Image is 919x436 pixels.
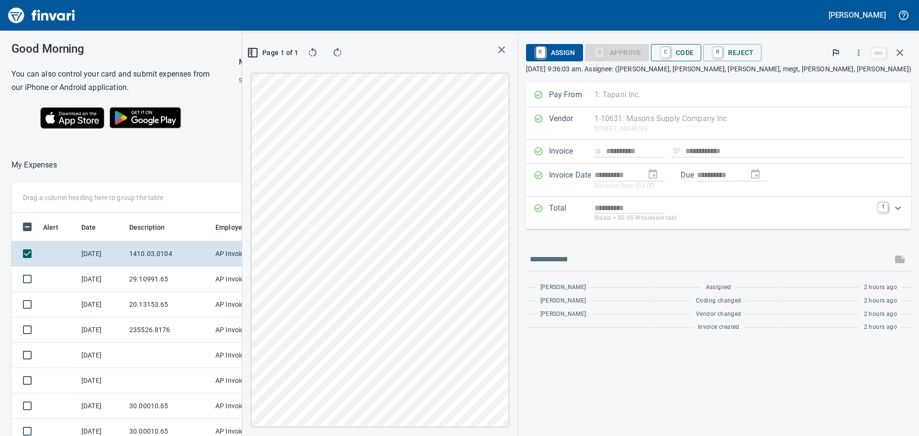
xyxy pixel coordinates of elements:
[825,42,846,63] button: Flag
[125,393,212,419] td: 30.00010.65
[212,343,283,368] td: AP Invoices
[129,222,165,233] span: Description
[43,222,71,233] span: Alert
[129,222,178,233] span: Description
[125,241,212,267] td: 1410.03.0104
[534,45,575,61] span: Assign
[661,47,670,57] a: C
[864,323,897,332] span: 2 hours ago
[215,222,258,233] span: Employee
[706,283,731,292] span: Assigned
[215,222,246,233] span: Employee
[6,4,78,27] img: Finvari
[250,44,297,61] button: Page 1 of 1
[651,44,702,61] button: CCode
[696,296,741,306] span: Coding changed
[864,310,897,319] span: 2 hours ago
[11,159,57,171] p: My Expenses
[696,310,741,319] span: Vendor changed
[659,45,694,61] span: Code
[212,368,283,393] td: AP Invoices
[81,222,109,233] span: Date
[872,48,886,58] a: esc
[23,193,163,202] p: Drag a column heading here to group the table
[829,10,886,20] h5: [PERSON_NAME]
[540,296,586,306] span: [PERSON_NAME]
[78,267,125,292] td: [DATE]
[239,76,415,86] span: Spend Limits (refreshed by [PERSON_NAME] a day ago)
[11,67,215,94] h6: You can also control your card and submit expenses from our iPhone or Android application.
[78,343,125,368] td: [DATE]
[78,241,125,267] td: [DATE]
[711,45,753,61] span: Reject
[540,283,586,292] span: [PERSON_NAME]
[888,248,911,271] span: This records your message into the invoice and notifies anyone mentioned
[540,310,586,319] span: [PERSON_NAME]
[869,41,911,64] span: Close invoice
[549,202,594,223] p: Total
[864,283,897,292] span: 2 hours ago
[212,292,283,317] td: AP Invoices
[43,222,58,233] span: Alert
[125,292,212,317] td: 20.13153.65
[594,213,873,223] p: (basis + $0.00 Wholesale tax)
[212,267,283,292] td: AP Invoices
[11,42,215,56] h3: Good Morning
[254,47,293,59] span: Page 1 of 1
[212,317,283,343] td: AP Invoices
[125,317,212,343] td: 235526.8176
[104,102,187,134] img: Get it on Google Play
[78,393,125,419] td: [DATE]
[878,202,888,212] a: T
[526,44,583,61] button: RAssign
[212,241,283,267] td: AP Invoices
[81,222,96,233] span: Date
[864,296,897,306] span: 2 hours ago
[536,47,545,57] a: R
[526,64,912,74] p: [DATE] 9:36:03 am. Assignee: ([PERSON_NAME], [PERSON_NAME], [PERSON_NAME], megt, [PERSON_NAME], [...
[40,107,104,129] img: Download on the App Store
[78,292,125,317] td: [DATE]
[848,42,869,63] button: More
[526,197,912,229] div: Expand
[78,368,125,393] td: [DATE]
[703,44,761,61] button: RReject
[231,103,440,112] p: Online and foreign allowed
[78,317,125,343] td: [DATE]
[713,47,722,57] a: R
[826,8,888,22] button: [PERSON_NAME]
[11,159,57,171] nav: breadcrumb
[239,56,311,68] p: My Card (···5672)
[212,393,283,419] td: AP Invoices
[698,323,740,332] span: Invoice created
[125,267,212,292] td: 29.10991.65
